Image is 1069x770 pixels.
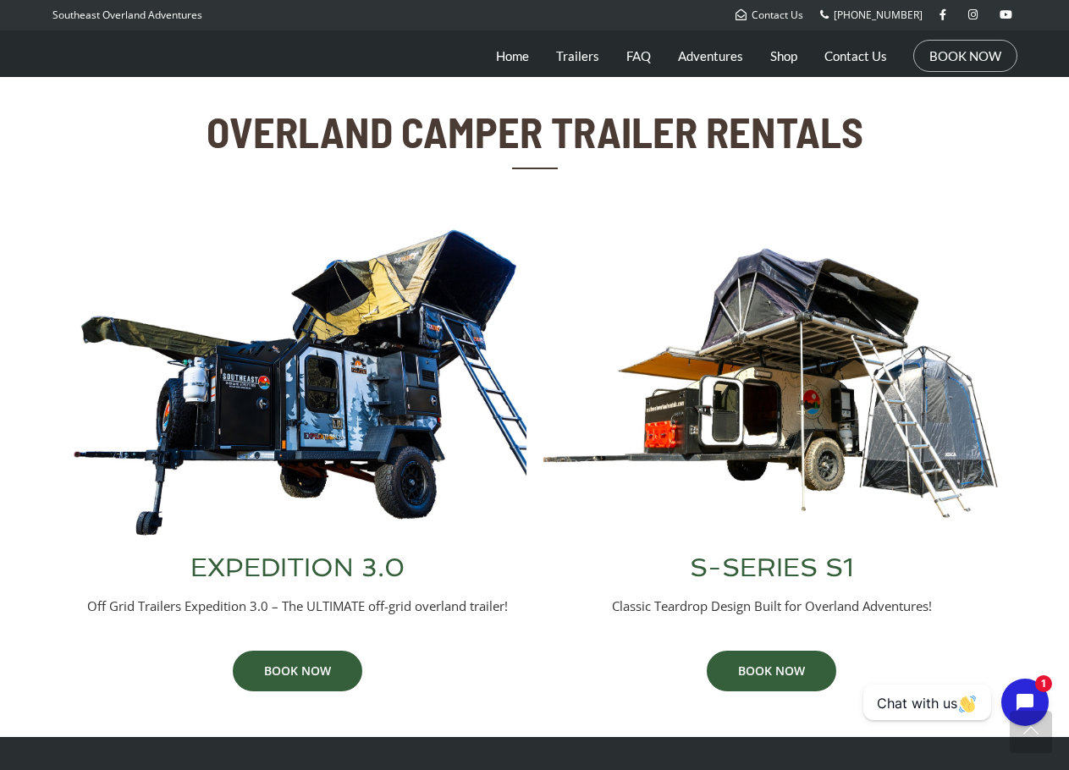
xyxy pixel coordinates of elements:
[626,35,651,77] a: FAQ
[69,555,526,580] h3: EXPEDITION 3.0
[736,8,803,22] a: Contact Us
[824,35,887,77] a: Contact Us
[678,35,743,77] a: Adventures
[543,597,1000,615] p: Classic Teardrop Design Built for Overland Adventures!
[543,228,1000,538] img: Southeast Overland Adventures S-Series S1 Overland Trailer Full Setup
[202,108,868,155] h2: OVERLAND CAMPER TRAILER RENTALS
[820,8,923,22] a: [PHONE_NUMBER]
[496,35,529,77] a: Home
[929,47,1001,64] a: BOOK NOW
[752,8,803,22] span: Contact Us
[52,4,202,26] p: Southeast Overland Adventures
[69,597,526,615] p: Off Grid Trailers Expedition 3.0 – The ULTIMATE off-grid overland trailer!
[69,228,526,538] img: Off Grid Trailers Expedition 3.0 Overland Trailer Full Setup
[770,35,797,77] a: Shop
[543,555,1000,580] h3: S-SERIES S1
[233,651,362,691] a: BOOK NOW
[707,651,836,691] a: BOOK NOW
[834,8,923,22] span: [PHONE_NUMBER]
[556,35,599,77] a: Trailers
